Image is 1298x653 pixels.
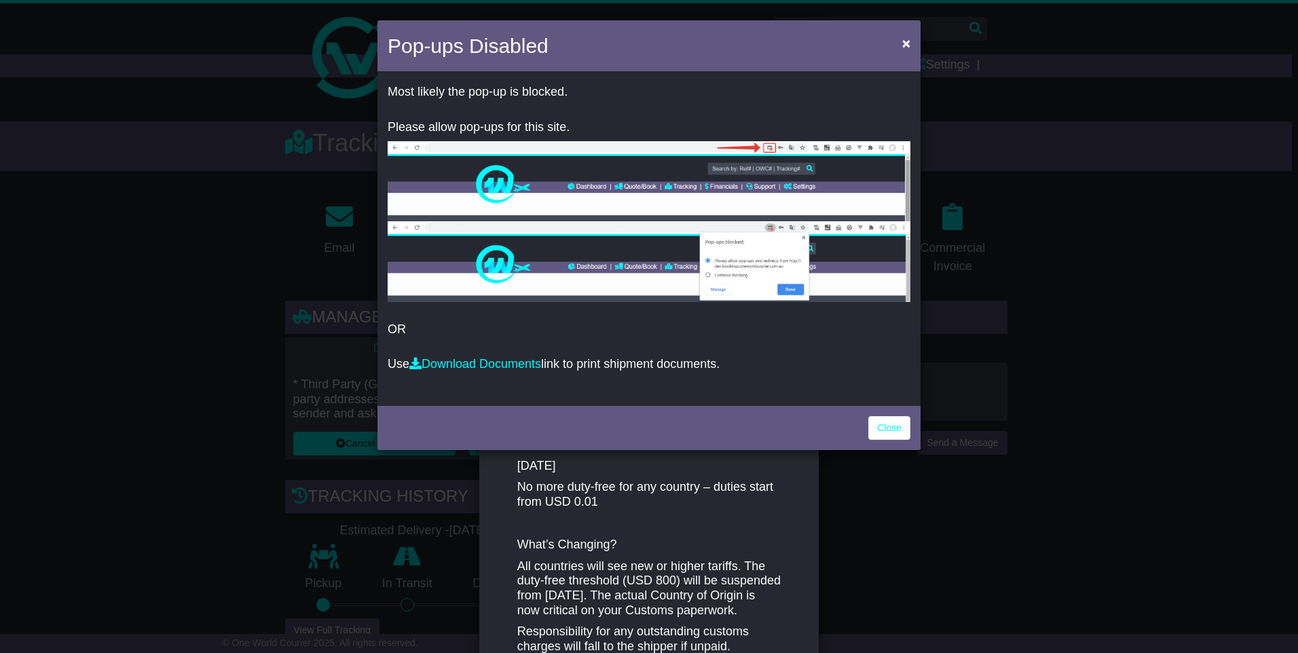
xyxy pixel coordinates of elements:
[409,357,541,371] a: Download Documents
[388,141,910,221] img: allow-popup-1.png
[388,221,910,302] img: allow-popup-2.png
[388,31,549,61] h4: Pop-ups Disabled
[868,416,910,440] a: Close
[388,120,910,135] p: Please allow pop-ups for this site.
[902,35,910,51] span: ×
[895,29,917,57] button: Close
[388,85,910,100] p: Most likely the pop-up is blocked.
[377,75,921,403] div: OR
[388,357,910,372] p: Use link to print shipment documents.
